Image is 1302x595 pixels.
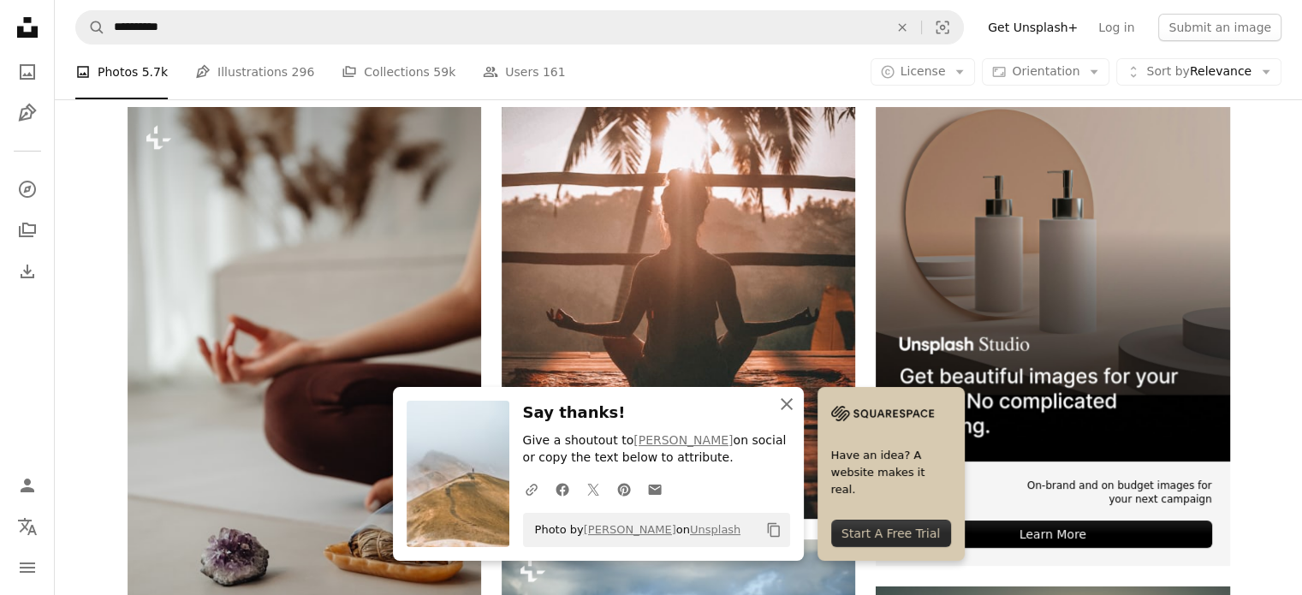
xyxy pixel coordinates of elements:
[1012,64,1079,78] span: Orientation
[76,11,105,44] button: Search Unsplash
[502,107,855,518] img: woman doing yoga meditation on brown parquet flooring
[982,58,1109,86] button: Orientation
[901,64,946,78] span: License
[759,515,788,544] button: Copy to clipboard
[526,516,741,544] span: Photo by on
[1116,58,1281,86] button: Sort byRelevance
[10,468,45,503] a: Log in / Sign up
[433,62,455,81] span: 59k
[871,58,976,86] button: License
[292,62,315,81] span: 296
[883,11,921,44] button: Clear
[10,254,45,289] a: Download History
[75,10,964,45] form: Find visuals sitewide
[584,523,676,536] a: [PERSON_NAME]
[1088,14,1144,41] a: Log in
[922,11,963,44] button: Visual search
[10,10,45,48] a: Home — Unsplash
[10,213,45,247] a: Collections
[831,520,951,547] div: Start A Free Trial
[523,432,790,467] p: Give a shoutout to on social or copy the text below to attribute.
[128,365,481,380] a: a woman sitting on the floor in front of a rock
[523,401,790,425] h3: Say thanks!
[831,401,934,426] img: file-1705255347840-230a6ab5bca9image
[894,521,1211,548] div: Learn More
[502,305,855,320] a: woman doing yoga meditation on brown parquet flooring
[1017,479,1211,508] span: On-brand and on budget images for your next campaign
[195,45,314,99] a: Illustrations 296
[609,472,639,506] a: Share on Pinterest
[10,509,45,544] button: Language
[633,433,733,447] a: [PERSON_NAME]
[1158,14,1281,41] button: Submit an image
[10,550,45,585] button: Menu
[578,472,609,506] a: Share on Twitter
[547,472,578,506] a: Share on Facebook
[483,45,565,99] a: Users 161
[876,107,1229,566] a: On-brand and on budget images for your next campaignLearn More
[543,62,566,81] span: 161
[876,107,1229,461] img: file-1715714113747-b8b0561c490eimage
[10,172,45,206] a: Explore
[1146,64,1189,78] span: Sort by
[639,472,670,506] a: Share over email
[690,523,740,536] a: Unsplash
[342,45,455,99] a: Collections 59k
[1146,63,1251,80] span: Relevance
[978,14,1088,41] a: Get Unsplash+
[10,55,45,89] a: Photos
[817,387,965,561] a: Have an idea? A website makes it real.Start A Free Trial
[831,447,951,498] span: Have an idea? A website makes it real.
[10,96,45,130] a: Illustrations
